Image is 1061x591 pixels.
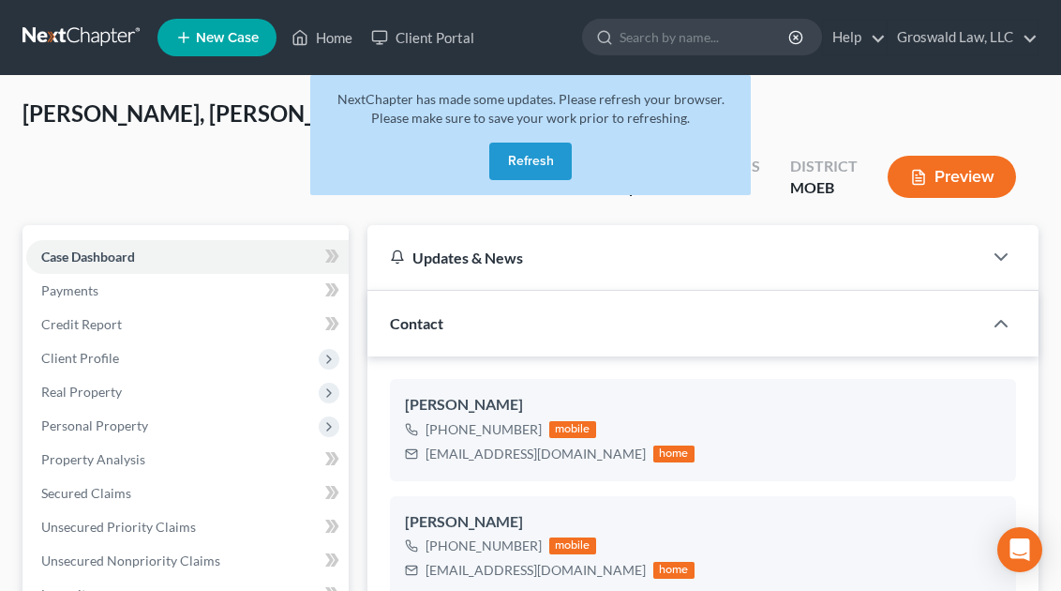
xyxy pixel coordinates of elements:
a: Case Dashboard [26,240,349,274]
button: Refresh [489,143,572,180]
div: [PERSON_NAME] [405,394,1001,417]
div: mobile [549,421,596,438]
div: mobile [549,538,596,554]
div: [PHONE_NUMBER] [426,537,542,555]
span: New Case [196,31,259,45]
button: Preview [888,156,1016,198]
a: Credit Report [26,308,349,341]
span: Unsecured Priority Claims [41,519,196,535]
span: [PERSON_NAME], [PERSON_NAME] & [PERSON_NAME] [22,99,589,127]
a: Payments [26,274,349,308]
span: Contact [390,314,443,332]
span: Payments [41,282,98,298]
div: MOEB [790,177,858,199]
div: home [653,562,695,579]
div: District [790,156,858,177]
a: Unsecured Nonpriority Claims [26,544,349,578]
a: Secured Claims [26,477,349,510]
input: Search by name... [620,20,791,54]
a: Help [823,21,886,54]
span: Secured Claims [41,485,131,501]
span: Case Dashboard [41,249,135,265]
a: Client Portal [362,21,484,54]
span: Unsecured Nonpriority Claims [41,553,220,568]
div: [PHONE_NUMBER] [426,420,542,439]
span: NextChapter has made some updates. Please refresh your browser. Please make sure to save your wor... [337,91,725,126]
a: Property Analysis [26,443,349,477]
div: [PERSON_NAME] [405,511,1001,534]
span: Credit Report [41,316,122,332]
div: Open Intercom Messenger [997,527,1042,572]
a: Home [282,21,362,54]
div: home [653,446,695,462]
span: Property Analysis [41,451,145,467]
div: Updates & News [390,248,960,267]
div: [EMAIL_ADDRESS][DOMAIN_NAME] [426,561,646,580]
span: Personal Property [41,417,148,433]
a: Groswald Law, LLC [888,21,1038,54]
span: Client Profile [41,350,119,366]
div: [EMAIL_ADDRESS][DOMAIN_NAME] [426,445,646,463]
a: Unsecured Priority Claims [26,510,349,544]
span: Real Property [41,384,122,400]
